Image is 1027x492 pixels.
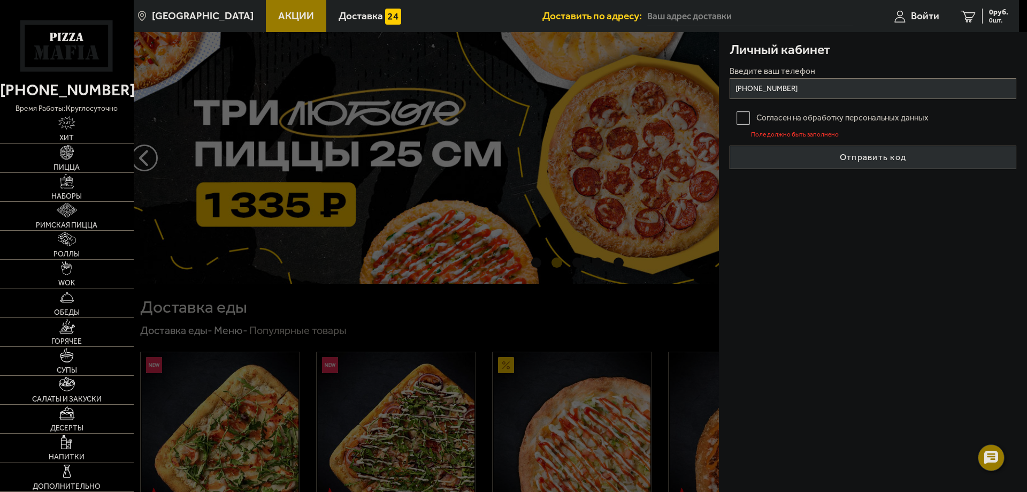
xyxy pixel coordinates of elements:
span: Пицца [53,164,80,171]
span: Салаты и закуски [32,396,102,403]
span: Войти [911,11,939,21]
span: Роллы [53,251,80,258]
span: Дополнительно [33,483,101,490]
input: Ваш адрес доставки [647,6,853,26]
h3: Личный кабинет [730,43,830,56]
span: 0 руб. [989,9,1008,16]
span: Наборы [51,193,82,200]
label: Согласен на обработку персональных данных [730,107,1016,128]
img: 15daf4d41897b9f0e9f617042186c801.svg [385,9,401,25]
span: 0 шт. [989,17,1008,24]
span: Акции [278,11,314,21]
span: Римская пицца [36,222,97,229]
span: Хит [59,134,74,142]
span: Супы [57,367,77,374]
span: [GEOGRAPHIC_DATA] [152,11,254,21]
span: Обеды [54,309,80,316]
button: Отправить код [730,146,1016,169]
span: Напитки [49,453,85,461]
span: Доставка [339,11,383,21]
p: Поле должно быть заполнено [751,131,1016,138]
span: Десерты [50,425,83,432]
label: Введите ваш телефон [730,67,1016,75]
span: Доставить по адресу: [542,11,647,21]
span: WOK [58,279,75,287]
span: Горячее [51,338,82,345]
